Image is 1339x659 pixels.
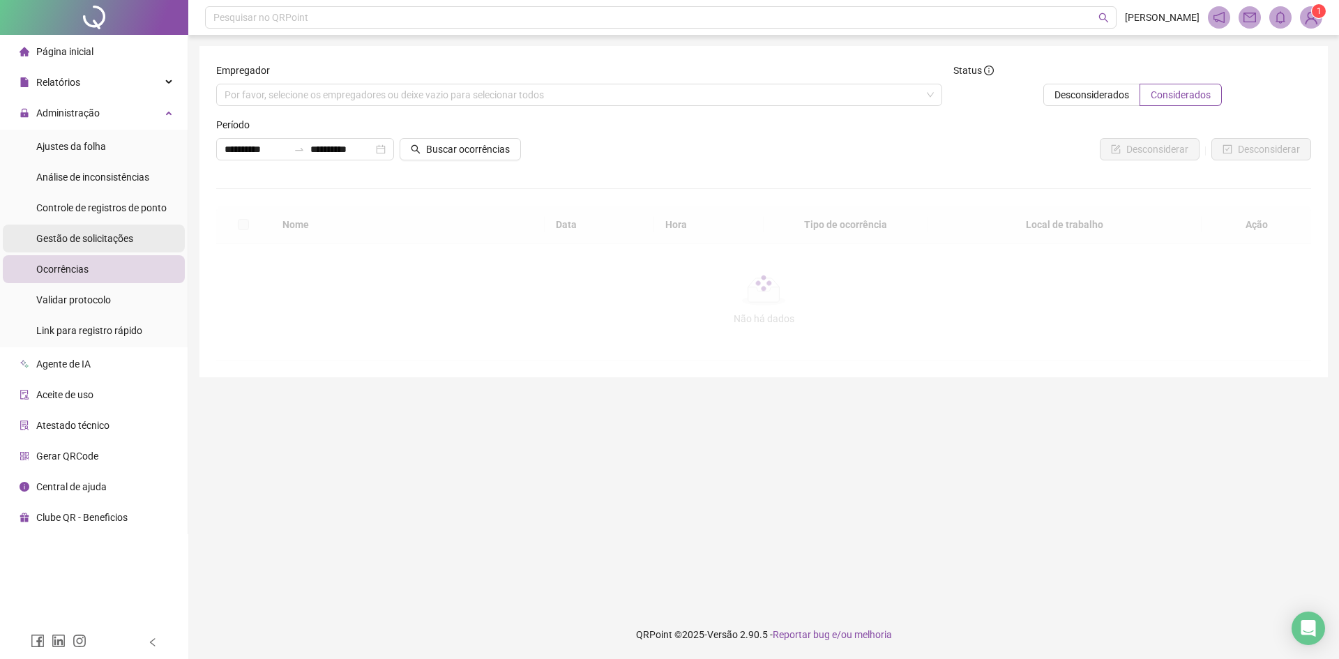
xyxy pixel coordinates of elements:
span: Gerar QRCode [36,450,98,462]
label: Empregador [216,63,279,78]
span: Gestão de solicitações [36,233,133,244]
span: notification [1213,11,1225,24]
span: Considerados [1151,89,1211,100]
span: info-circle [984,66,994,75]
span: file [20,77,29,87]
span: info-circle [20,482,29,492]
span: bell [1274,11,1287,24]
span: left [148,637,158,647]
span: Agente de IA [36,358,91,370]
span: Desconsiderados [1054,89,1129,100]
span: search [411,144,421,154]
span: gift [20,513,29,522]
span: Validar protocolo [36,294,111,305]
footer: QRPoint © 2025 - 2.90.5 - [188,610,1339,659]
span: Versão [707,629,738,640]
span: audit [20,390,29,400]
span: Central de ajuda [36,481,107,492]
span: Link para registro rápido [36,325,142,336]
span: lock [20,108,29,118]
span: [PERSON_NAME] [1125,10,1200,25]
span: solution [20,421,29,430]
img: 82407 [1301,7,1322,28]
span: swap-right [294,144,305,155]
span: search [1098,13,1109,23]
span: Status [953,63,994,78]
span: Aceite de uso [36,389,93,400]
span: Atestado técnico [36,420,109,431]
button: Desconsiderar [1211,138,1311,160]
span: Clube QR - Beneficios [36,512,128,523]
span: Administração [36,107,100,119]
span: facebook [31,634,45,648]
span: Ajustes da folha [36,141,106,152]
span: Reportar bug e/ou melhoria [773,629,892,640]
button: Buscar ocorrências [400,138,521,160]
span: qrcode [20,451,29,461]
span: instagram [73,634,86,648]
span: Análise de inconsistências [36,172,149,183]
span: 1 [1317,6,1322,16]
sup: Atualize o seu contato no menu Meus Dados [1312,4,1326,18]
span: Controle de registros de ponto [36,202,167,213]
button: Desconsiderar [1100,138,1200,160]
span: home [20,47,29,56]
span: Ocorrências [36,264,89,275]
span: Buscar ocorrências [426,142,510,157]
span: Relatórios [36,77,80,88]
span: to [294,144,305,155]
span: linkedin [52,634,66,648]
span: mail [1243,11,1256,24]
div: Open Intercom Messenger [1292,612,1325,645]
span: Página inicial [36,46,93,57]
label: Período [216,117,259,132]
